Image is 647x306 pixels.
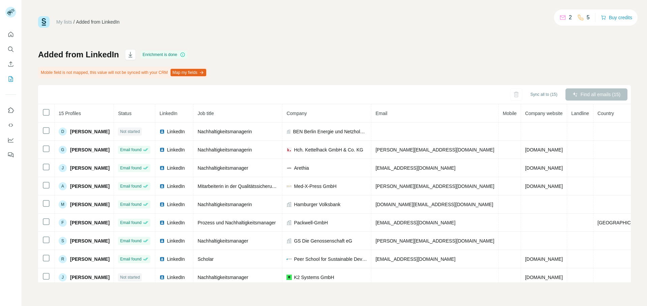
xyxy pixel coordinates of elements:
[197,111,214,116] span: Job title
[167,201,185,208] span: LinkedIn
[118,111,131,116] span: Status
[5,119,16,131] button: Use Surfe API
[59,182,67,190] div: A
[159,238,165,244] img: LinkedIn logo
[167,128,185,135] span: LinkedIn
[159,147,165,152] img: LinkedIn logo
[38,67,208,78] div: Mobile field is not mapped, this value will not be synced with your CRM
[59,164,67,172] div: J
[59,255,67,263] div: R
[159,275,165,280] img: LinkedIn logo
[167,165,185,171] span: LinkedIn
[197,202,252,207] span: Nachhaltigkeitsmanagerin
[197,256,213,262] span: Scholar
[197,220,276,225] span: Prozess und Nachhaltigkeitsmanager
[525,275,563,280] span: [DOMAIN_NAME]
[5,134,16,146] button: Dashboard
[286,111,307,116] span: Company
[56,19,72,25] a: My lists
[73,19,75,25] li: /
[286,165,292,171] img: company-logo
[120,183,141,189] span: Email found
[525,147,563,152] span: [DOMAIN_NAME]
[286,275,292,280] img: company-logo
[197,129,252,134] span: Nachhaltigkeitsmanagerin
[530,91,557,98] span: Sync all to (15)
[70,201,110,208] span: [PERSON_NAME]
[76,19,120,25] div: Added from LinkedIn
[5,149,16,161] button: Feedback
[286,184,292,189] img: company-logo
[120,165,141,171] span: Email found
[159,202,165,207] img: LinkedIn logo
[525,184,563,189] span: [DOMAIN_NAME]
[120,147,141,153] span: Email found
[70,256,110,262] span: [PERSON_NAME]
[167,274,185,281] span: LinkedIn
[171,69,206,76] button: Map my fields
[70,165,110,171] span: [PERSON_NAME]
[375,238,494,244] span: [PERSON_NAME][EMAIL_ADDRESS][DOMAIN_NAME]
[120,256,141,262] span: Email found
[587,13,590,22] p: 5
[59,273,67,281] div: J
[59,237,67,245] div: S
[70,146,110,153] span: [PERSON_NAME]
[167,219,185,226] span: LinkedIn
[375,220,455,225] span: [EMAIL_ADDRESS][DOMAIN_NAME]
[38,49,119,60] h1: Added from LinkedIn
[525,165,563,171] span: [DOMAIN_NAME]
[526,89,562,100] button: Sync all to (15)
[569,13,572,22] p: 2
[375,165,455,171] span: [EMAIL_ADDRESS][DOMAIN_NAME]
[525,256,563,262] span: [DOMAIN_NAME]
[294,274,334,281] span: K2 Systems GmbH
[159,165,165,171] img: LinkedIn logo
[294,183,336,190] span: Med-X-Press GmbH
[286,256,292,262] img: company-logo
[120,129,140,135] span: Not started
[197,238,248,244] span: Nachhaltigkeitsmanager
[197,147,252,152] span: Nachhaltigkeitsmanagerin
[38,16,50,28] img: Surfe Logo
[197,165,248,171] span: Nachhaltigkeitsmanager
[597,220,647,225] span: [GEOGRAPHIC_DATA]
[120,220,141,226] span: Email found
[503,111,517,116] span: Mobile
[293,128,367,135] span: BEN Berlin Energie und Netzholding GmbH
[375,147,494,152] span: [PERSON_NAME][EMAIL_ADDRESS][DOMAIN_NAME]
[525,111,562,116] span: Company website
[59,200,67,208] div: M
[597,111,614,116] span: Country
[375,256,455,262] span: [EMAIL_ADDRESS][DOMAIN_NAME]
[294,201,340,208] span: Hamburger Volksbank
[294,165,309,171] span: Arethia
[5,73,16,85] button: My lists
[5,58,16,70] button: Enrich CSV
[70,219,110,226] span: [PERSON_NAME]
[5,28,16,40] button: Quick start
[59,111,81,116] span: 15 Profiles
[120,201,141,207] span: Email found
[294,219,328,226] span: Packwell-GmbH
[159,129,165,134] img: LinkedIn logo
[375,111,387,116] span: Email
[159,256,165,262] img: LinkedIn logo
[167,146,185,153] span: LinkedIn
[59,219,67,227] div: F
[197,184,378,189] span: Mitarbeiterin in der Qualitätssicherung-Qualifizierung von Lieferanten und Dienstleister
[375,184,494,189] span: [PERSON_NAME][EMAIL_ADDRESS][DOMAIN_NAME]
[59,146,67,154] div: G
[167,238,185,244] span: LinkedIn
[120,274,140,280] span: Not started
[120,238,141,244] span: Email found
[571,111,589,116] span: Landline
[5,104,16,116] button: Use Surfe on LinkedIn
[375,202,493,207] span: [DOMAIN_NAME][EMAIL_ADDRESS][DOMAIN_NAME]
[294,238,352,244] span: GS Die Genossenschaft eG
[294,146,363,153] span: Hch. Kettelhack GmbH & Co. KG
[5,43,16,55] button: Search
[159,111,177,116] span: LinkedIn
[167,256,185,262] span: LinkedIn
[70,128,110,135] span: [PERSON_NAME]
